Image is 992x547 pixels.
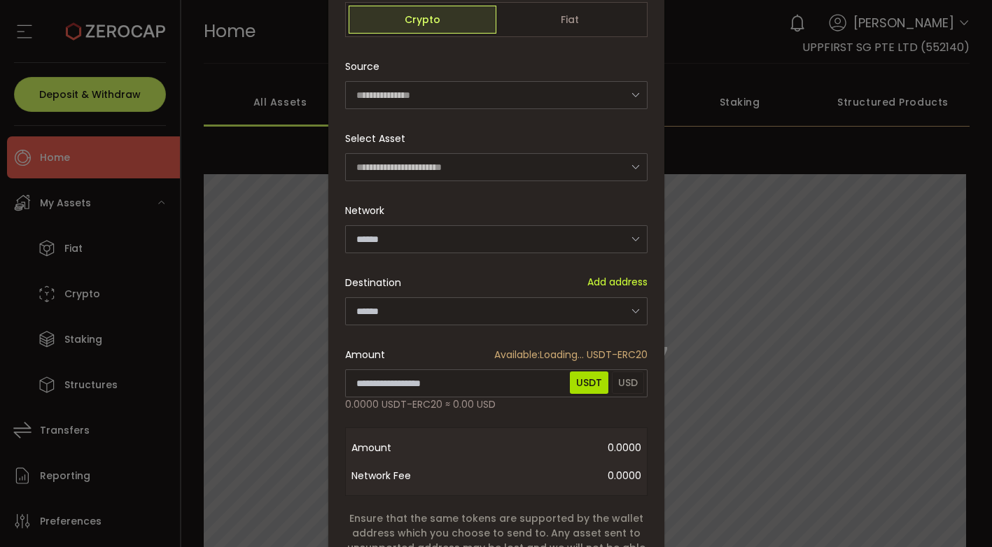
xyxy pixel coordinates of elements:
span: 0.0000 [463,462,641,490]
span: Destination [345,276,401,290]
span: Available: [494,348,540,362]
span: Amount [345,348,385,362]
span: Network Fee [351,462,463,490]
span: Add address [587,275,648,290]
span: Crypto [349,6,496,34]
label: Select Asset [345,132,414,145]
span: Loading... USDT-ERC20 [494,348,648,362]
span: USD [612,371,644,394]
label: Network [345,204,393,218]
span: Source [345,52,379,80]
span: Amount [351,434,463,462]
span: 0.0000 USDT-ERC20 ≈ 0.00 USD [345,397,496,412]
iframe: Chat Widget [922,480,992,547]
span: Fiat [496,6,644,34]
span: USDT [570,371,608,394]
span: 0.0000 [463,434,641,462]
